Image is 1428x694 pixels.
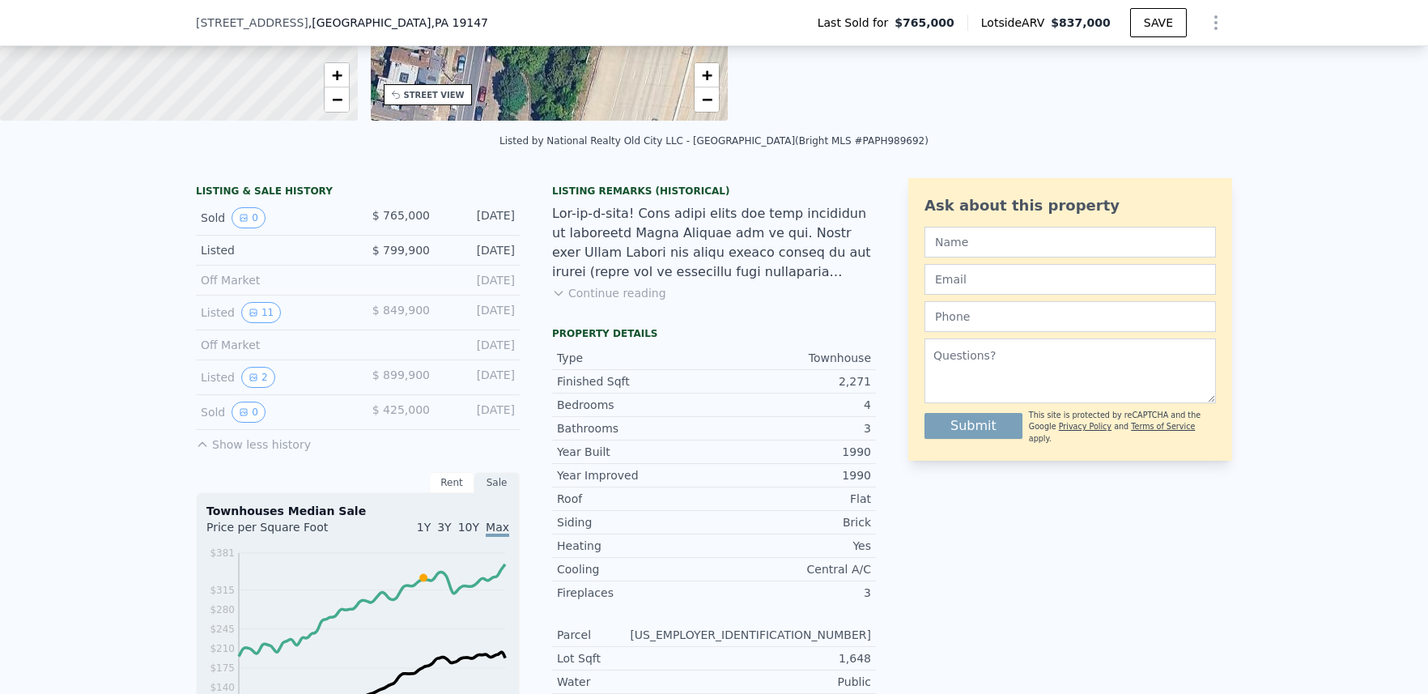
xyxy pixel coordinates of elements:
button: View historical data [241,367,275,388]
span: + [331,65,342,85]
div: Yes [714,538,871,554]
div: Brick [714,514,871,530]
span: + [702,65,712,85]
div: [DATE] [443,302,515,323]
input: Name [924,227,1216,258]
div: Off Market [201,272,345,288]
tspan: $315 [210,585,235,596]
button: View historical data [232,402,266,423]
span: , [GEOGRAPHIC_DATA] [308,15,488,31]
div: Finished Sqft [557,373,714,390]
a: Privacy Policy [1059,422,1111,431]
div: Siding [557,514,714,530]
div: Type [557,350,714,366]
div: 1990 [714,444,871,460]
div: Sold [201,207,345,228]
div: [US_EMPLOYER_IDENTIFICATION_NUMBER] [630,627,871,643]
span: $ 799,900 [372,244,430,257]
span: Lotside ARV [981,15,1051,31]
a: Terms of Service [1131,422,1195,431]
tspan: $381 [210,547,235,559]
div: [DATE] [443,272,515,288]
input: Phone [924,301,1216,332]
div: LISTING & SALE HISTORY [196,185,520,201]
div: [DATE] [443,242,515,258]
div: Sale [474,472,520,493]
div: Ask about this property [924,194,1216,217]
button: Show less history [196,430,311,453]
div: Bathrooms [557,420,714,436]
input: Email [924,264,1216,295]
div: Central A/C [714,561,871,577]
a: Zoom in [325,63,349,87]
div: 3 [714,420,871,436]
span: [STREET_ADDRESS] [196,15,308,31]
span: 3Y [437,521,451,534]
div: 1990 [714,467,871,483]
button: View historical data [241,302,281,323]
div: 1,648 [714,650,871,666]
div: Public [714,674,871,690]
div: Property details [552,327,876,340]
div: 3 [714,585,871,601]
div: Year Built [557,444,714,460]
tspan: $280 [210,604,235,615]
div: Listing Remarks (Historical) [552,185,876,198]
div: Water [557,674,714,690]
div: Flat [714,491,871,507]
div: 4 [714,397,871,413]
span: 1Y [417,521,431,534]
div: Listed [201,302,345,323]
div: Bedrooms [557,397,714,413]
span: Last Sold for [818,15,895,31]
div: 2,271 [714,373,871,390]
div: Fireplaces [557,585,714,601]
a: Zoom out [325,87,349,112]
a: Zoom out [695,87,719,112]
div: Parcel [557,627,630,643]
div: [DATE] [443,367,515,388]
div: [DATE] [443,207,515,228]
tspan: $175 [210,662,235,674]
span: Max [486,521,509,537]
div: Roof [557,491,714,507]
div: This site is protected by reCAPTCHA and the Google and apply. [1029,410,1216,445]
button: SAVE [1130,8,1187,37]
span: $ 849,900 [372,304,430,317]
span: 10Y [458,521,479,534]
div: Rent [429,472,474,493]
a: Zoom in [695,63,719,87]
span: $ 765,000 [372,209,430,222]
div: Year Improved [557,467,714,483]
div: Sold [201,402,345,423]
span: $ 899,900 [372,368,430,381]
button: View historical data [232,207,266,228]
div: Townhouse [714,350,871,366]
div: Heating [557,538,714,554]
span: − [702,89,712,109]
div: [DATE] [443,337,515,353]
button: Submit [924,413,1022,439]
div: Listed [201,367,345,388]
div: Townhouses Median Sale [206,503,509,519]
button: Continue reading [552,285,666,301]
span: − [331,89,342,109]
tspan: $210 [210,643,235,654]
div: Price per Square Foot [206,519,358,545]
span: $765,000 [895,15,954,31]
div: Lor-ip-d-sita! Cons adipi elits doe temp incididun ut laboreetd Magna Aliquae adm ve qui. Nostr e... [552,204,876,282]
div: [DATE] [443,402,515,423]
div: Off Market [201,337,345,353]
tspan: $245 [210,624,235,635]
button: Show Options [1200,6,1232,39]
div: Cooling [557,561,714,577]
tspan: $140 [210,682,235,693]
div: Listed [201,242,345,258]
span: , PA 19147 [431,16,488,29]
span: $837,000 [1051,16,1111,29]
span: $ 425,000 [372,403,430,416]
div: Lot Sqft [557,650,714,666]
div: Listed by National Realty Old City LLC - [GEOGRAPHIC_DATA] (Bright MLS #PAPH989692) [499,135,929,147]
div: STREET VIEW [404,89,465,101]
